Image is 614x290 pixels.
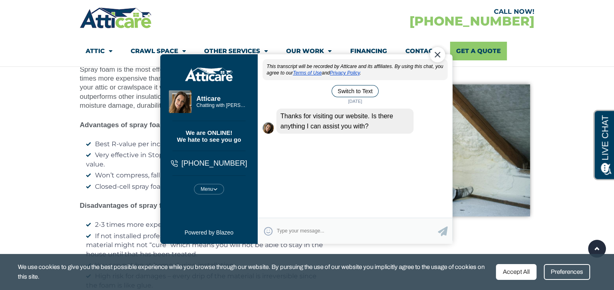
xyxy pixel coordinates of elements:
span: We use cookies to give you the best possible experience while you browse through our website. By ... [18,262,489,282]
textarea: Type your response and press Return or Send [125,196,286,211]
a: Crawl Space [131,42,186,60]
span: [DATE] [194,70,213,77]
button: Switch to Text [180,58,227,70]
b: Disadvantages of spray foam [80,202,176,209]
p: Spray foam is the most effective insulation available, however it is probably 2-3 times more expe... [80,65,328,111]
li: Closed-cell spray foam is waterproof & won’t support mold growth [86,182,328,191]
span: Select Emoticon [112,199,121,208]
li: If not installed professionally and chemicals are not mixed evenly the material might not “cure” ... [86,232,328,259]
li: Won’t compress, fall out of place or lose R-value. [86,171,328,180]
a: Privacy Policy [178,43,208,48]
nav: Menu [86,42,528,60]
li: 2-3 times more expensive than fiberglass for the same R- value. [86,220,328,229]
div: Accept All [496,264,536,280]
div: CALL NOW! [307,9,534,15]
a: Get A Quote [450,42,507,60]
iframe: Chat Exit Popup [152,28,463,262]
div: Thanks for visiting our website. Is there anything I can assist you with? [125,81,262,106]
span: Opens a chat window [20,6,65,17]
img: Live Agent [111,95,122,106]
b: Advantages of spray foam [80,121,166,129]
a: Attic [86,42,112,60]
li: Very effective in Stopping air leaks in addition to providing insulation value. [86,151,328,169]
li: Best R-value per inch. [86,140,328,149]
div: Preferences [544,264,590,280]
